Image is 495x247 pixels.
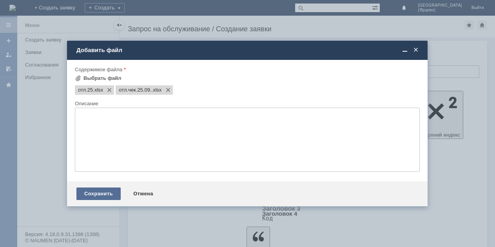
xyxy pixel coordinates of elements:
span: отл.чек.25.09..xlsx [152,87,162,93]
span: Закрыть [412,47,420,54]
span: отл.25.xlsx [93,87,103,93]
span: отл.25.xlsx [78,87,93,93]
div: Описание [75,101,418,106]
div: Добавить файл [76,47,420,54]
div: Содержимое файла [75,67,418,72]
span: отл.чек.25.09..xlsx [119,87,151,93]
span: Свернуть (Ctrl + M) [401,47,409,54]
div: Выбрать файл [83,75,121,81]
